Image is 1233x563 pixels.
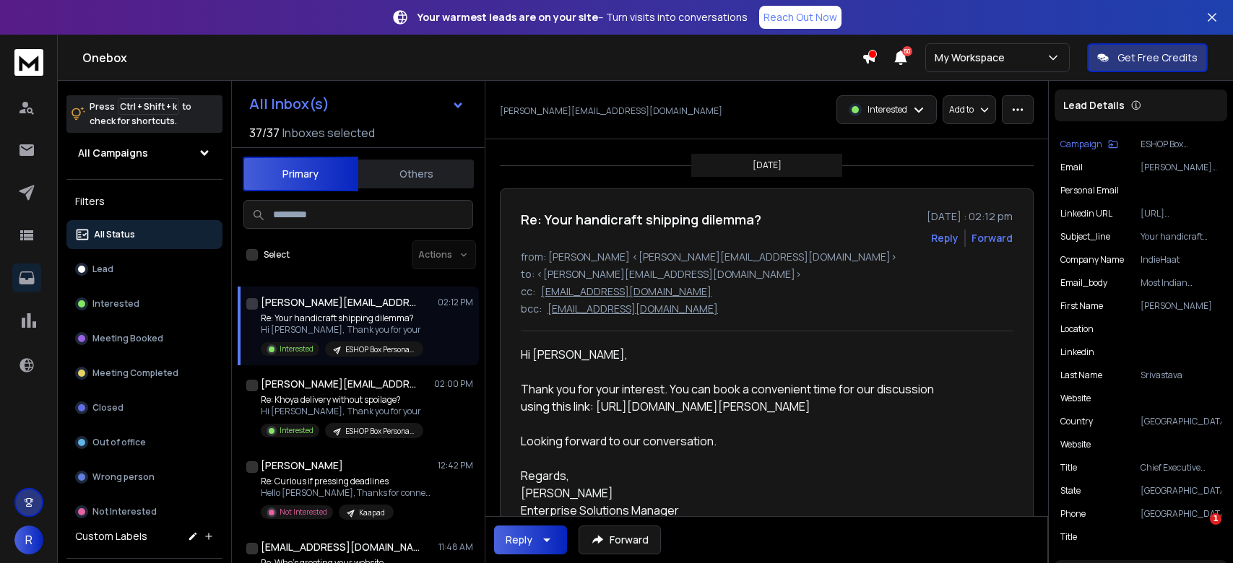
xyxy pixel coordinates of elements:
div: Reply [506,533,532,547]
p: Kaapad [359,507,385,518]
button: Wrong person [66,463,222,492]
p: [EMAIL_ADDRESS][DOMAIN_NAME] [541,284,711,299]
p: IndieHaat [1141,254,1221,266]
p: Meeting Booked [92,333,163,344]
p: Get Free Credits [1117,51,1198,65]
button: All Inbox(s) [238,90,476,118]
p: Most Indian handicraft e-commerce businesses struggle with damaged artisan products during shippi... [1141,277,1221,289]
p: Lead Details [1063,98,1125,113]
p: country [1060,416,1093,427]
p: Personal Email [1060,185,1119,196]
h3: Inboxes selected [282,124,375,141]
h3: Custom Labels [75,529,147,544]
p: [PERSON_NAME][EMAIL_ADDRESS][DOMAIN_NAME] [500,105,722,117]
button: Get Free Credits [1087,43,1208,72]
p: Your handicraft shipping dilemma? [1141,231,1221,243]
p: 12:42 PM [438,460,473,471]
p: Email [1060,162,1083,173]
p: [DATE] : 02:12 pm [927,209,1013,224]
p: Chief Executive Officer [1141,462,1221,473]
h1: [PERSON_NAME][EMAIL_ADDRESS][DOMAIN_NAME] [261,377,420,391]
div: Forward [972,231,1013,245]
button: Not Interested [66,497,222,526]
p: All Status [94,229,135,240]
p: – Turn visits into conversations [418,10,748,25]
p: Company Name [1060,254,1124,266]
p: [GEOGRAPHIC_DATA] [1141,508,1221,520]
p: Reach Out Now [763,10,837,25]
p: [DATE] [753,160,782,171]
button: All Status [66,220,222,249]
iframe: Intercom live chat [1180,513,1215,548]
button: R [14,525,43,554]
h1: [PERSON_NAME][EMAIL_ADDRESS][DOMAIN_NAME] [261,295,420,310]
p: Re: Your handicraft shipping dilemma? [261,313,423,324]
div: Enterprise Solutions Manager [521,502,943,519]
p: Closed [92,402,124,414]
p: Subject_line [1060,231,1110,243]
button: Forward [579,525,661,554]
p: state [1060,485,1081,497]
button: Reply [494,525,567,554]
span: Ctrl + Shift + k [118,98,179,115]
p: Interested [868,104,907,115]
h1: All Campaigns [78,146,148,160]
p: website [1060,393,1091,404]
p: Phone [1060,508,1086,520]
p: 02:12 PM [438,297,473,308]
button: Campaign [1060,139,1118,150]
h1: [EMAIL_ADDRESS][DOMAIN_NAME] [261,540,420,554]
p: [PERSON_NAME] [1141,300,1221,312]
p: Title [1060,531,1077,543]
span: 1 [1210,513,1221,525]
p: Not Interested [92,506,157,518]
p: Meeting Completed [92,367,178,379]
p: ESHOP Box Personalization_Opens_[DATE] [345,344,415,355]
p: Interested [280,344,313,354]
button: Meeting Booked [66,324,222,353]
p: 11:48 AM [438,541,473,553]
button: All Campaigns [66,139,222,167]
p: Lead [92,263,113,275]
button: Interested [66,289,222,318]
p: Interested [280,425,313,436]
p: from: [PERSON_NAME] <[PERSON_NAME][EMAIL_ADDRESS][DOMAIN_NAME]> [521,250,1013,264]
p: Hi [PERSON_NAME], Thank you for your [261,324,423,336]
p: [GEOGRAPHIC_DATA] [1141,485,1221,497]
div: Regards, [521,467,943,484]
p: Add to [949,104,974,115]
p: Out of office [92,437,146,448]
button: Meeting Completed [66,359,222,388]
button: Reply [931,231,959,245]
p: 02:00 PM [434,378,473,390]
button: Primary [243,157,358,191]
p: My Workspace [935,51,1011,65]
p: linkedin URL [1060,208,1112,219]
h1: [PERSON_NAME] [261,458,343,473]
p: Campaign [1060,139,1102,150]
p: cc: [521,284,535,299]
button: Others [358,158,474,190]
label: Select [264,249,290,261]
p: title [1060,462,1077,473]
p: Not Interested [280,507,327,518]
h1: All Inbox(s) [249,97,329,111]
p: Website [1060,439,1091,450]
p: bcc: [521,302,542,316]
p: Srivastava [1141,370,1221,381]
p: Re: Curious if pressing deadlines [261,476,434,487]
div: Hi [PERSON_NAME], [521,346,943,363]
p: Wrong person [92,471,155,483]
h1: Re: Your handicraft shipping dilemma? [521,209,761,230]
span: 37 / 37 [249,124,280,141]
p: Press to check for shortcuts. [90,100,191,128]
div: [PERSON_NAME] [521,484,943,502]
div: Thank you for your interest. You can book a convenient time for our discussion using this link: [... [521,380,943,415]
p: linkedin [1060,346,1094,358]
p: Interested [92,298,139,310]
h3: Filters [66,191,222,211]
p: to: <[PERSON_NAME][EMAIL_ADDRESS][DOMAIN_NAME]> [521,267,1013,281]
